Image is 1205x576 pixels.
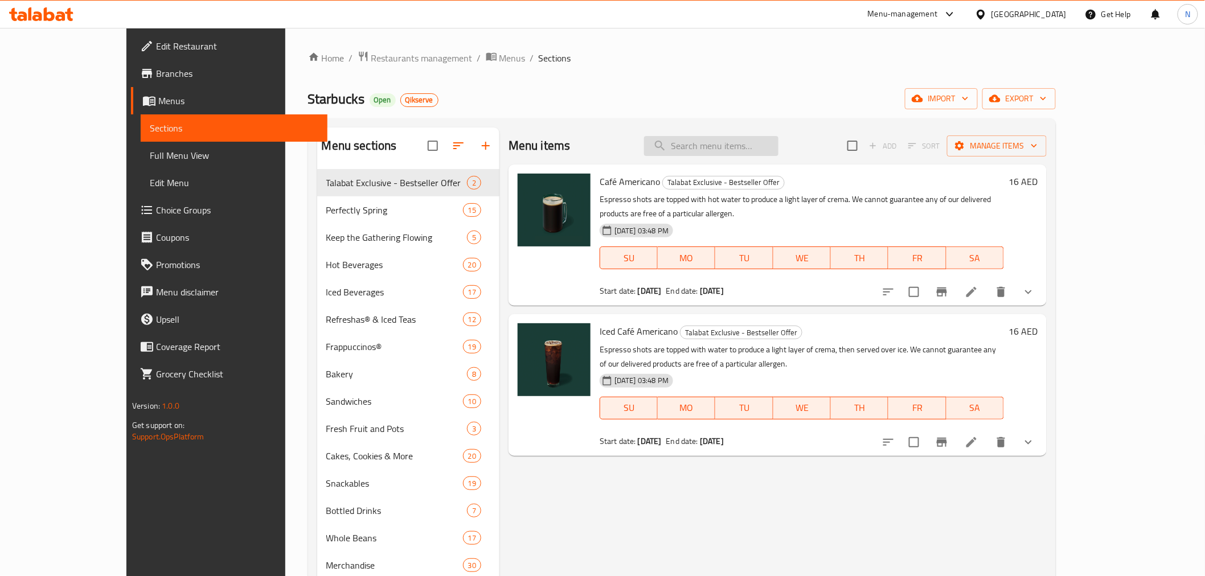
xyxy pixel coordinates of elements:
span: 7 [468,505,481,516]
button: TU [715,246,773,269]
span: [DATE] 03:48 PM [610,375,673,386]
a: Edit Menu [141,169,327,196]
span: Menus [158,94,318,108]
span: Restaurants management [371,51,473,65]
span: Grocery Checklist [156,367,318,381]
div: Fresh Fruit and Pots3 [317,415,499,442]
div: Talabat Exclusive - Bestseller Offer2 [317,169,499,196]
span: Iced Beverages [326,285,463,299]
a: Coverage Report [131,333,327,360]
span: 17 [464,533,481,544]
a: Edit menu item [965,285,978,299]
span: FR [893,400,941,416]
li: / [349,51,353,65]
span: Coupons [156,231,318,244]
h2: Menu items [509,137,571,154]
a: Support.OpsPlatform [132,429,204,444]
span: N [1185,8,1190,20]
span: 1.0.0 [162,398,179,413]
button: TH [831,246,888,269]
div: Frappuccinos®19 [317,333,499,360]
button: MO [658,246,715,269]
span: Edit Restaurant [156,39,318,53]
img: Iced Café Americano [518,323,591,396]
span: Keep the Gathering Flowing [326,231,467,244]
span: 20 [464,260,481,270]
div: items [463,449,481,463]
a: Upsell [131,306,327,333]
span: MO [662,250,711,266]
span: Edit Menu [150,176,318,190]
img: Café Americano [518,174,591,246]
span: Iced Café Americano [600,323,678,340]
button: TH [831,397,888,419]
b: [DATE] [700,283,724,298]
div: Hot Beverages20 [317,251,499,278]
h6: 16 AED [1009,174,1038,190]
li: / [530,51,534,65]
div: Hot Beverages [326,258,463,271]
button: SA [946,246,1004,269]
button: show more [1015,278,1042,306]
button: SA [946,397,1004,419]
svg: Show Choices [1022,435,1035,449]
div: Bakery8 [317,360,499,388]
span: 2 [468,178,481,188]
div: Open [370,93,396,107]
input: search [644,136,778,156]
span: Bottled Drinks [326,504,467,517]
span: Choice Groups [156,203,318,217]
button: MO [658,397,715,419]
div: items [463,476,481,490]
div: Talabat Exclusive - Bestseller Offer [326,176,467,190]
span: End date: [666,434,698,449]
button: WE [773,246,831,269]
button: Branch-specific-item [928,429,956,456]
a: Grocery Checklist [131,360,327,388]
div: Bakery [326,367,467,381]
button: SU [600,397,658,419]
div: items [463,258,481,271]
span: 17 [464,287,481,298]
div: items [467,422,481,435]
span: 30 [464,560,481,571]
div: Refreshas® & Iced Teas [326,312,463,326]
span: Version: [132,398,160,413]
div: Iced Beverages17 [317,278,499,306]
span: Coverage Report [156,340,318,353]
li: / [477,51,481,65]
span: TH [835,250,884,266]
div: Keep the Gathering Flowing5 [317,224,499,251]
span: MO [662,400,711,416]
span: Select to update [902,430,926,454]
a: Edit menu item [965,435,978,449]
span: TU [720,250,768,266]
a: Menus [486,51,526,65]
span: Fresh Fruit and Pots [326,422,467,435]
span: 12 [464,314,481,325]
span: Get support on: [132,418,185,433]
span: Upsell [156,312,318,326]
div: Snackables [326,476,463,490]
span: FR [893,250,941,266]
div: items [467,231,481,244]
div: Snackables19 [317,470,499,497]
span: Start date: [600,434,636,449]
a: Promotions [131,251,327,278]
span: 5 [468,232,481,243]
div: items [467,504,481,517]
span: 8 [468,369,481,380]
div: Perfectly Spring15 [317,196,499,224]
div: [GEOGRAPHIC_DATA] [991,8,1067,20]
div: items [463,312,481,326]
span: Sections [150,121,318,135]
span: TH [835,400,884,416]
nav: breadcrumb [308,51,1056,65]
span: End date: [666,283,698,298]
button: import [905,88,978,109]
div: Cakes, Cookies & More20 [317,442,499,470]
button: FR [888,246,946,269]
span: SA [951,250,999,266]
span: Select to update [902,280,926,304]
